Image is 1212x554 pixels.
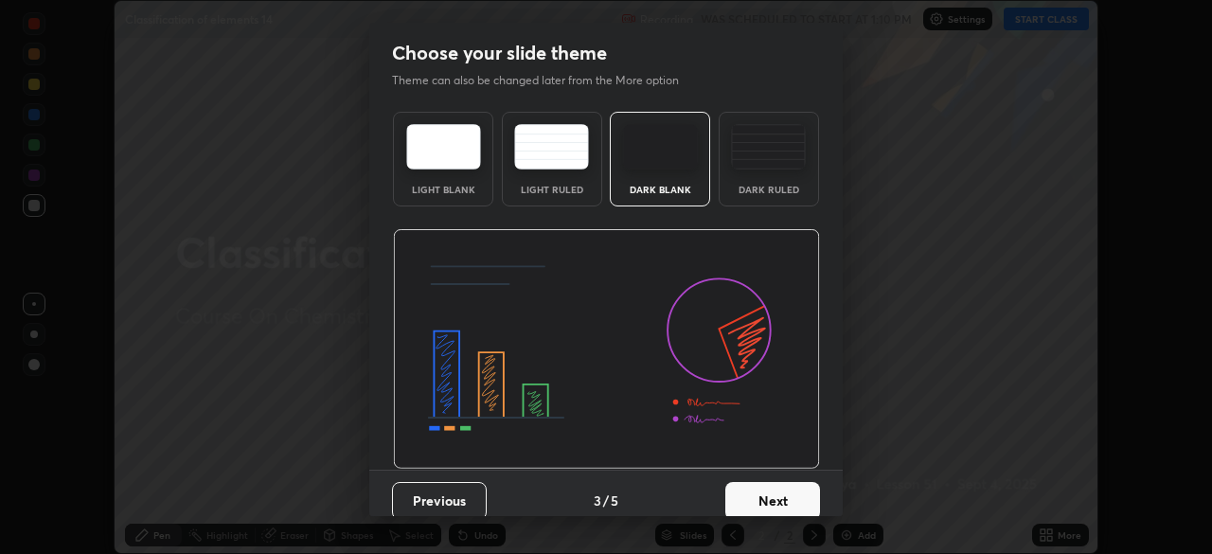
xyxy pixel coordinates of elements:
img: lightRuledTheme.5fabf969.svg [514,124,589,170]
div: Light Ruled [514,185,590,194]
h4: / [603,491,609,510]
button: Next [725,482,820,520]
img: darkRuledTheme.de295e13.svg [731,124,806,170]
h4: 3 [594,491,601,510]
img: darkTheme.f0cc69e5.svg [623,124,698,170]
h2: Choose your slide theme [392,41,607,65]
img: lightTheme.e5ed3b09.svg [406,124,481,170]
img: darkThemeBanner.d06ce4a2.svg [393,229,820,470]
div: Dark Blank [622,185,698,194]
button: Previous [392,482,487,520]
p: Theme can also be changed later from the More option [392,72,699,89]
div: Dark Ruled [731,185,807,194]
h4: 5 [611,491,618,510]
div: Light Blank [405,185,481,194]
